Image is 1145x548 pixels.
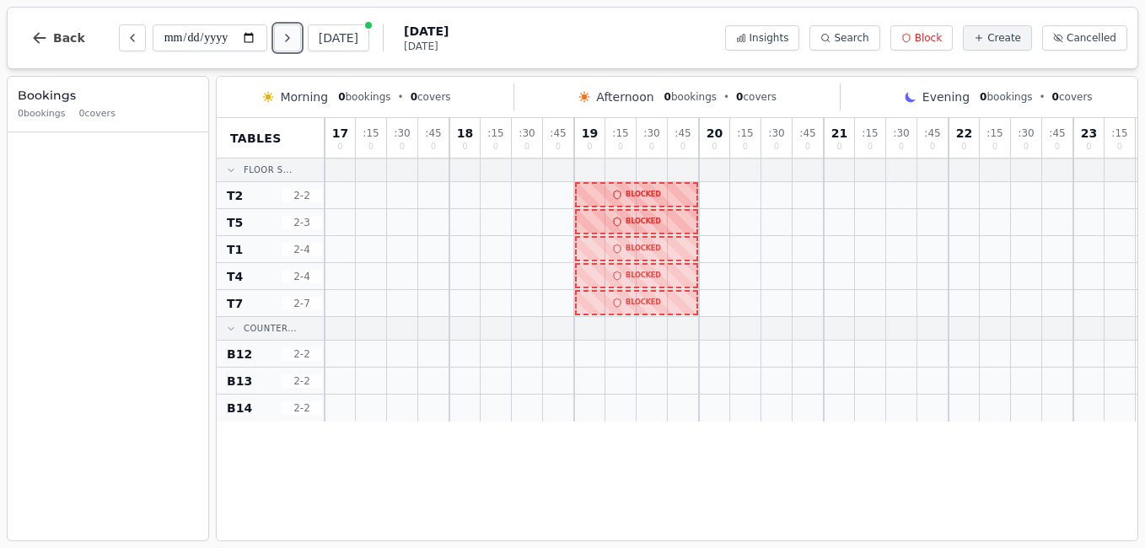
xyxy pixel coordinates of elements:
span: 0 [368,142,374,151]
span: : 45 [550,128,566,138]
span: 0 [1055,142,1060,151]
span: 2 - 2 [282,347,322,361]
span: 17 [332,127,348,139]
span: T1 [227,241,243,258]
span: 2 - 3 [282,216,322,229]
span: : 30 [768,128,784,138]
span: • [723,90,729,104]
span: T2 [227,187,243,204]
span: Tables [230,130,282,147]
span: : 45 [675,128,691,138]
span: : 15 [487,128,503,138]
span: Insights [750,31,789,45]
span: 2 - 7 [282,297,322,310]
span: : 15 [737,128,753,138]
h3: Bookings [18,87,198,104]
span: [DATE] [404,40,449,53]
button: Next day [274,24,301,51]
span: 2 - 4 [282,243,322,256]
span: 0 [992,142,997,151]
span: : 45 [924,128,940,138]
span: 21 [831,127,847,139]
span: 0 [400,142,405,151]
span: Floor S... [244,164,293,176]
span: 0 [411,91,417,103]
span: 0 [462,142,467,151]
span: T4 [227,268,243,285]
span: : 15 [1111,128,1127,138]
span: 0 [431,142,436,151]
span: Evening [922,89,970,105]
button: Insights [725,25,800,51]
span: 0 [712,142,717,151]
span: : 45 [799,128,815,138]
span: 0 [337,142,342,151]
span: 0 [680,142,685,151]
span: 0 [743,142,748,151]
span: 2 - 4 [282,270,322,283]
button: Previous day [119,24,146,51]
span: : 15 [612,128,628,138]
span: 0 [587,142,592,151]
span: 18 [457,127,473,139]
span: Block [915,31,942,45]
span: 0 [493,142,498,151]
span: 0 [618,142,623,151]
span: Counter... [244,322,297,335]
span: Morning [280,89,328,105]
span: T7 [227,295,243,312]
span: • [1040,90,1046,104]
button: Back [18,18,99,58]
span: 0 [1086,142,1091,151]
span: 0 [899,142,904,151]
span: bookings [664,90,717,104]
span: : 15 [986,128,1003,138]
span: Back [53,32,85,44]
span: 0 covers [79,107,116,121]
span: : 15 [862,128,878,138]
span: covers [736,90,777,104]
span: 0 [930,142,935,151]
span: 0 [868,142,873,151]
span: 0 bookings [18,107,66,121]
span: 2 - 2 [282,374,322,388]
span: covers [411,90,451,104]
span: 0 [1052,91,1059,103]
span: : 30 [394,128,410,138]
span: Afternoon [596,89,653,105]
span: 23 [1081,127,1097,139]
span: 0 [649,142,654,151]
button: Block [890,25,953,51]
span: B14 [227,400,252,416]
span: 0 [961,142,966,151]
button: Search [809,25,879,51]
span: B13 [227,373,252,390]
span: 20 [707,127,723,139]
span: 0 [980,91,986,103]
span: 2 - 2 [282,189,322,202]
span: 0 [338,91,345,103]
span: 0 [736,91,743,103]
span: : 30 [893,128,909,138]
span: covers [1052,90,1093,104]
span: : 15 [363,128,379,138]
span: 0 [524,142,529,151]
span: bookings [980,90,1032,104]
span: 0 [664,91,671,103]
span: : 30 [1018,128,1034,138]
span: [DATE] [404,23,449,40]
span: 0 [805,142,810,151]
button: Cancelled [1042,25,1127,51]
span: T5 [227,214,243,231]
button: Create [963,25,1032,51]
span: 0 [774,142,779,151]
span: 0 [1024,142,1029,151]
span: bookings [338,90,390,104]
span: 0 [1117,142,1122,151]
span: 2 - 2 [282,401,322,415]
button: [DATE] [308,24,369,51]
span: 22 [956,127,972,139]
span: B12 [227,346,252,363]
span: : 30 [519,128,535,138]
span: 0 [556,142,561,151]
